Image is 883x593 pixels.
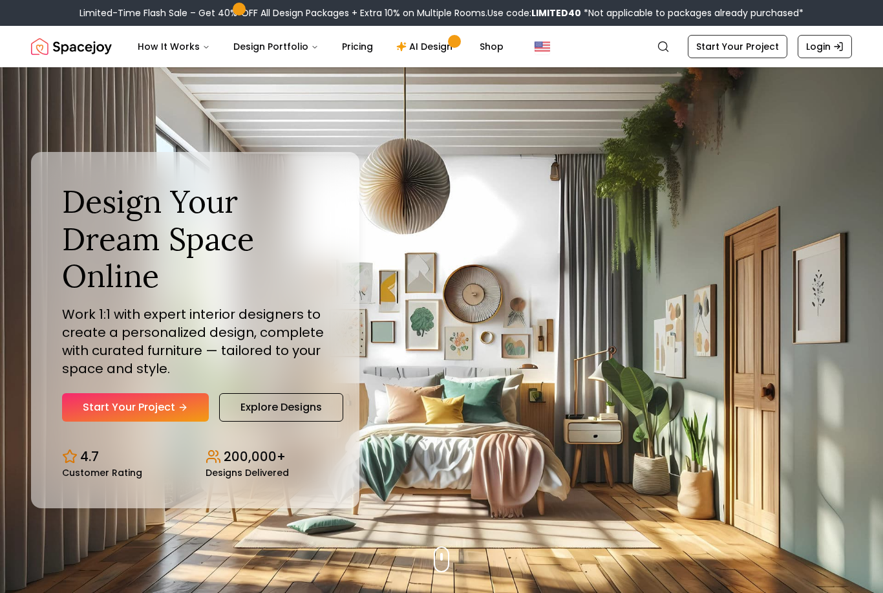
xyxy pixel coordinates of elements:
[80,447,99,466] p: 4.7
[535,39,550,54] img: United States
[332,34,383,59] a: Pricing
[62,437,328,477] div: Design stats
[469,34,514,59] a: Shop
[80,6,803,19] div: Limited-Time Flash Sale – Get 40% OFF All Design Packages + Extra 10% on Multiple Rooms.
[581,6,803,19] span: *Not applicable to packages already purchased*
[31,26,852,67] nav: Global
[127,34,220,59] button: How It Works
[31,34,112,59] img: Spacejoy Logo
[62,393,209,422] a: Start Your Project
[62,183,328,295] h1: Design Your Dream Space Online
[688,35,787,58] a: Start Your Project
[798,35,852,58] a: Login
[386,34,467,59] a: AI Design
[127,34,514,59] nav: Main
[531,6,581,19] b: LIMITED40
[62,305,328,378] p: Work 1:1 with expert interior designers to create a personalized design, complete with curated fu...
[219,393,343,422] a: Explore Designs
[62,468,142,477] small: Customer Rating
[206,468,289,477] small: Designs Delivered
[31,34,112,59] a: Spacejoy
[487,6,581,19] span: Use code:
[224,447,286,466] p: 200,000+
[223,34,329,59] button: Design Portfolio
